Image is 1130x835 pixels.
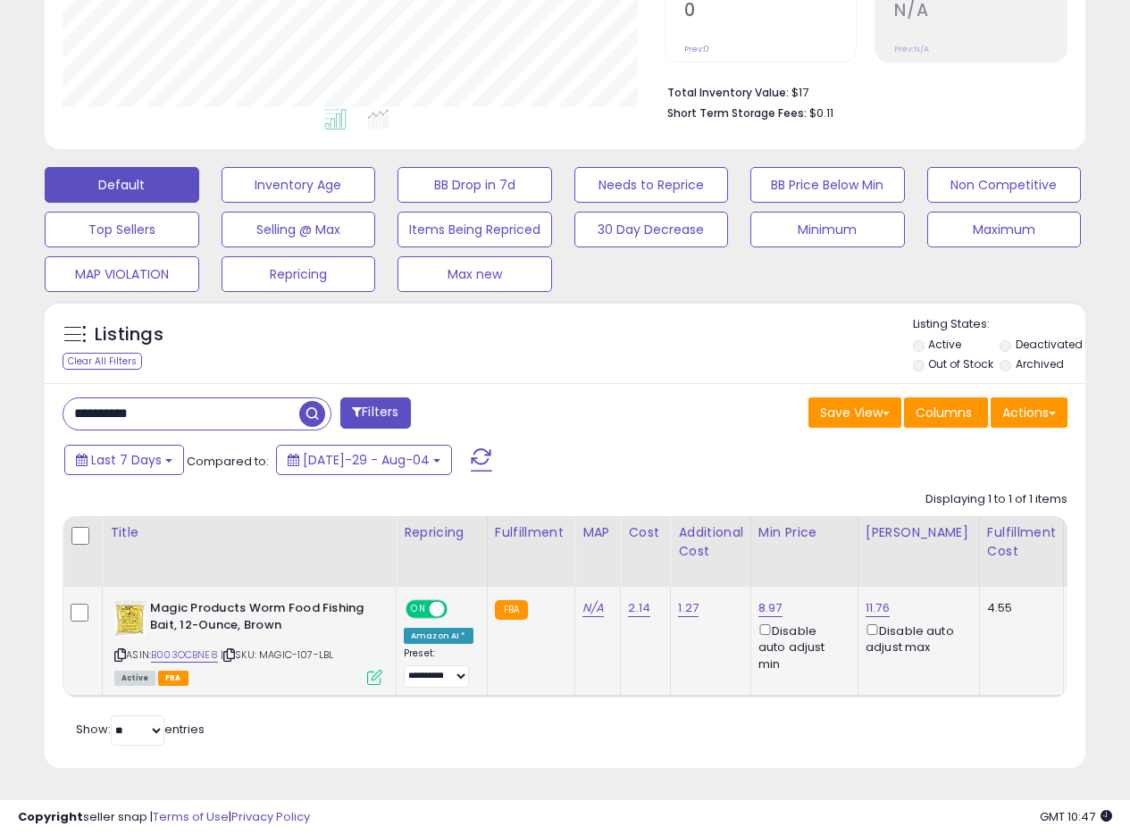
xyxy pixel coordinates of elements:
[582,523,613,542] div: MAP
[928,356,993,372] label: Out of Stock
[158,671,188,686] span: FBA
[404,523,480,542] div: Repricing
[913,316,1085,333] p: Listing States:
[495,600,528,620] small: FBA
[404,647,473,688] div: Preset:
[916,404,972,422] span: Columns
[151,647,218,663] a: B003OCBNE8
[404,628,473,644] div: Amazon AI *
[76,721,205,738] span: Show: entries
[231,808,310,825] a: Privacy Policy
[987,523,1056,561] div: Fulfillment Cost
[667,80,1054,102] li: $17
[303,451,430,469] span: [DATE]-29 - Aug-04
[808,397,901,428] button: Save View
[114,600,382,683] div: ASIN:
[1040,808,1112,825] span: 2025-08-12 10:47 GMT
[574,167,729,203] button: Needs to Reprice
[221,647,333,662] span: | SKU: MAGIC-107-LBL
[628,523,663,542] div: Cost
[678,523,743,561] div: Additional Cost
[398,256,552,292] button: Max new
[407,602,430,617] span: ON
[927,167,1082,203] button: Non Competitive
[222,167,376,203] button: Inventory Age
[63,353,142,370] div: Clear All Filters
[678,599,699,617] a: 1.27
[18,809,310,826] div: seller snap | |
[45,167,199,203] button: Default
[866,599,890,617] a: 11.76
[1016,356,1064,372] label: Archived
[340,397,410,429] button: Filters
[114,671,155,686] span: All listings currently available for purchase on Amazon
[927,212,1082,247] button: Maximum
[925,491,1067,508] div: Displaying 1 to 1 of 1 items
[758,523,850,542] div: Min Price
[866,523,972,542] div: [PERSON_NAME]
[750,167,905,203] button: BB Price Below Min
[110,523,389,542] div: Title
[582,599,604,617] a: N/A
[150,600,367,638] b: Magic Products Worm Food Fishing Bait, 12-Ounce, Brown
[45,212,199,247] button: Top Sellers
[987,600,1050,616] div: 4.55
[894,44,929,54] small: Prev: N/A
[114,600,146,636] img: 41ABxEw+9-L._SL40_.jpg
[445,602,473,617] span: OFF
[18,808,83,825] strong: Copyright
[928,337,961,352] label: Active
[758,621,844,672] div: Disable auto adjust min
[904,397,988,428] button: Columns
[991,397,1067,428] button: Actions
[684,44,709,54] small: Prev: 0
[64,445,184,475] button: Last 7 Days
[574,212,729,247] button: 30 Day Decrease
[667,105,807,121] b: Short Term Storage Fees:
[1016,337,1083,352] label: Deactivated
[809,104,833,121] span: $0.11
[398,212,552,247] button: Items Being Repriced
[667,85,789,100] b: Total Inventory Value:
[45,256,199,292] button: MAP VIOLATION
[495,523,567,542] div: Fulfillment
[95,322,163,347] h5: Listings
[222,256,376,292] button: Repricing
[866,621,966,655] div: Disable auto adjust max
[276,445,452,475] button: [DATE]-29 - Aug-04
[91,451,162,469] span: Last 7 Days
[758,599,783,617] a: 8.97
[222,212,376,247] button: Selling @ Max
[628,599,650,617] a: 2.14
[398,167,552,203] button: BB Drop in 7d
[187,453,269,470] span: Compared to:
[153,808,229,825] a: Terms of Use
[750,212,905,247] button: Minimum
